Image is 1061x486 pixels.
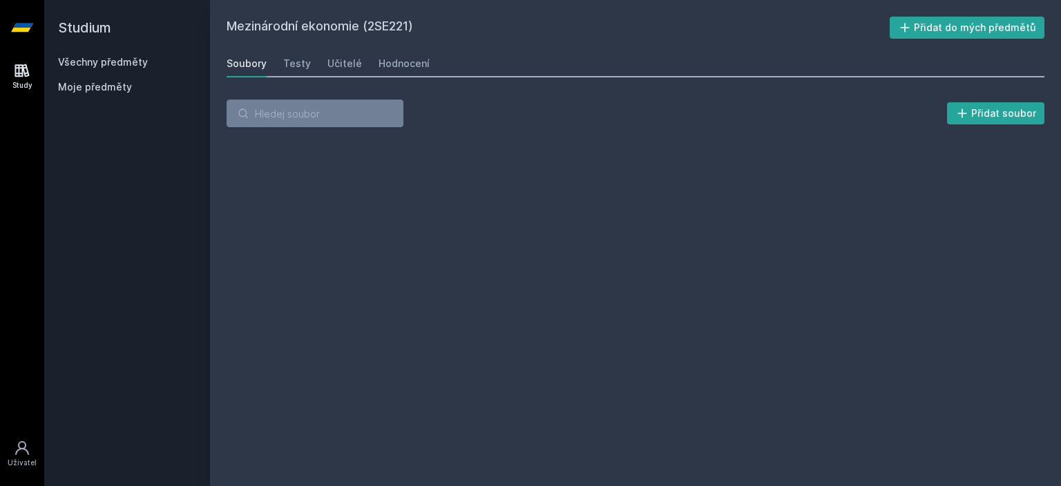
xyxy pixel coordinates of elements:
a: Učitelé [327,50,362,77]
div: Soubory [227,57,267,71]
div: Hodnocení [379,57,430,71]
a: Všechny předměty [58,56,148,68]
span: Moje předměty [58,80,132,94]
div: Study [12,80,32,91]
button: Přidat do mých předmětů [890,17,1045,39]
input: Hledej soubor [227,100,403,127]
a: Hodnocení [379,50,430,77]
a: Study [3,55,41,97]
a: Testy [283,50,311,77]
h2: Mezinárodní ekonomie (2SE221) [227,17,890,39]
a: Soubory [227,50,267,77]
div: Testy [283,57,311,71]
div: Učitelé [327,57,362,71]
a: Uživatel [3,433,41,475]
div: Uživatel [8,458,37,468]
button: Přidat soubor [947,102,1045,124]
